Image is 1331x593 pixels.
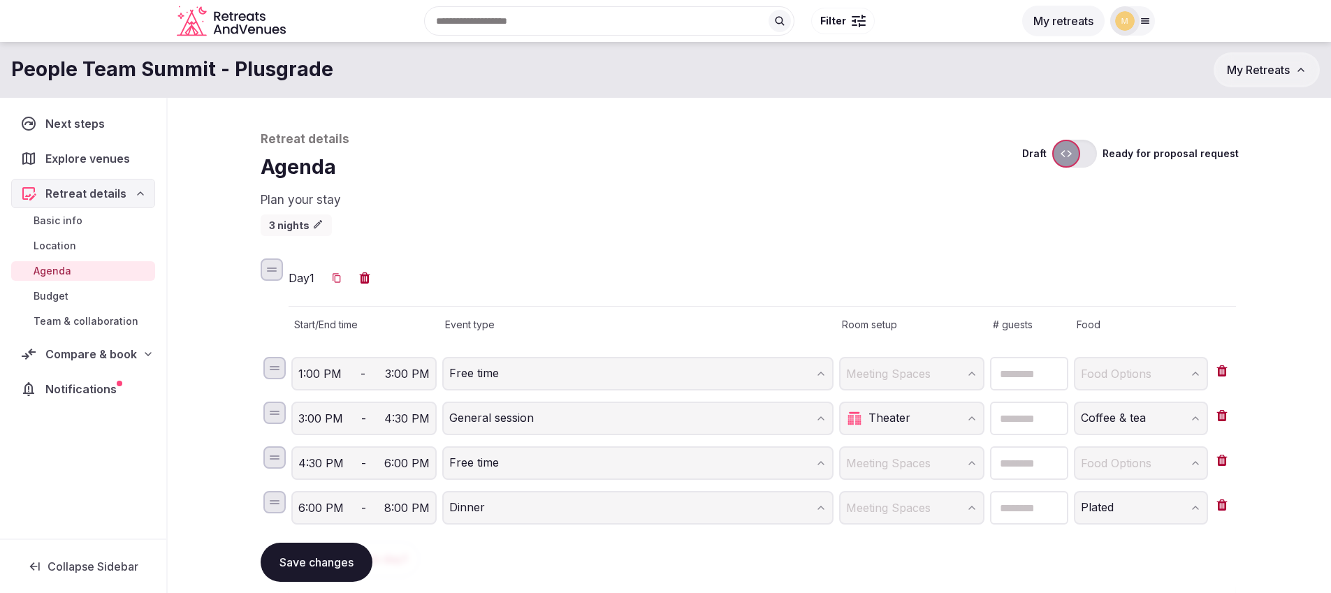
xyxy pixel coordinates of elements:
[1046,402,1068,418] button: Increment
[1022,6,1105,36] button: My retreats
[11,144,155,173] a: Explore venues
[361,455,366,471] span: -
[34,239,76,253] span: Location
[1046,418,1068,435] button: Decrement
[384,500,430,515] span: 8:00 PM
[868,410,910,427] div: Theater
[993,318,1033,351] span: # guests
[293,358,435,389] button: 1:00 PM-3:00 PM
[45,185,126,202] span: Retreat details
[298,366,342,381] span: 1:00 PM
[820,14,846,28] span: Filter
[384,455,430,471] span: 6:00 PM
[298,500,344,515] span: 6:00 PM
[361,500,366,515] span: -
[1046,357,1068,374] button: Increment
[294,318,358,351] span: Start/End time
[1046,463,1068,480] button: Decrement
[45,150,136,167] span: Explore venues
[846,366,931,381] span: Meeting Spaces
[1227,63,1290,77] span: My Retreats
[1046,508,1068,525] button: Decrement
[34,214,82,228] span: Basic info
[385,366,430,381] span: 3:00 PM
[1081,455,1151,471] span: Food Options
[45,115,110,132] span: Next steps
[361,411,366,426] span: -
[11,211,155,230] a: Basic info
[298,411,343,426] span: 3:00 PM
[289,270,314,286] h3: Day 1
[1022,14,1105,28] a: My retreats
[1081,366,1151,381] span: Food Options
[261,131,1011,148] p: Retreat details
[261,192,1011,209] p: Plan your stay
[449,455,499,471] div: Free time
[293,403,435,434] button: 3:00 PM-4:30 PM
[842,318,897,351] span: Room setup
[261,154,1011,181] h1: Agenda
[177,6,289,37] a: Visit the homepage
[449,499,485,516] div: Dinner
[298,455,344,471] span: 4:30 PM
[293,448,435,478] button: 4:30 PM-6:00 PM
[11,551,155,582] button: Collapse Sidebar
[811,8,875,34] button: Filter
[1115,11,1135,31] img: mana.vakili
[445,318,495,351] span: Event type
[261,214,332,237] button: 3 nights
[261,543,372,582] button: Save changes
[1077,318,1100,351] span: Food
[846,455,931,471] span: Meeting Spaces
[45,346,137,363] span: Compare & book
[1081,499,1114,516] div: Plated
[293,492,435,523] button: 6:00 PM-8:00 PM
[48,559,138,573] span: Collapse Sidebar
[1046,446,1068,463] button: Increment
[34,314,138,328] span: Team & collaboration
[11,261,155,281] a: Agenda
[1022,147,1047,161] div: Draft
[177,6,289,37] svg: Retreats and Venues company logo
[1214,52,1320,87] button: My Retreats
[11,374,155,404] a: Notifications
[1103,147,1239,161] div: Ready for proposal request
[11,56,333,83] h1: People Team Summit - Plusgrade
[34,264,71,278] span: Agenda
[1046,491,1068,508] button: Increment
[384,411,430,426] span: 4:30 PM
[1046,374,1068,390] button: Decrement
[45,381,122,397] span: Notifications
[11,109,155,138] a: Next steps
[1081,410,1146,427] div: Coffee & tea
[11,312,155,331] a: Team & collaboration
[449,365,499,382] div: Free time
[361,366,365,381] span: -
[449,410,534,427] div: General session
[34,289,68,303] span: Budget
[11,236,155,256] a: Location
[846,500,931,515] span: Meeting Spaces
[11,286,155,306] a: Budget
